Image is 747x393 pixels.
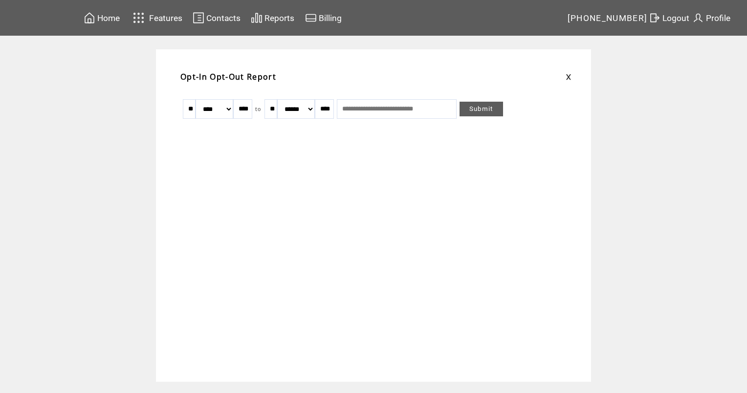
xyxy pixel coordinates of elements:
[130,10,147,26] img: features.svg
[319,13,342,23] span: Billing
[460,102,503,116] a: Submit
[255,106,262,112] span: to
[691,10,732,25] a: Profile
[206,13,241,23] span: Contacts
[149,13,182,23] span: Features
[97,13,120,23] span: Home
[647,10,691,25] a: Logout
[304,10,343,25] a: Billing
[649,12,660,24] img: exit.svg
[249,10,296,25] a: Reports
[692,12,704,24] img: profile.svg
[251,12,263,24] img: chart.svg
[305,12,317,24] img: creidtcard.svg
[662,13,689,23] span: Logout
[180,71,276,82] span: Opt-In Opt-Out Report
[193,12,204,24] img: contacts.svg
[706,13,730,23] span: Profile
[82,10,121,25] a: Home
[568,13,648,23] span: [PHONE_NUMBER]
[129,8,184,27] a: Features
[84,12,95,24] img: home.svg
[264,13,294,23] span: Reports
[191,10,242,25] a: Contacts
